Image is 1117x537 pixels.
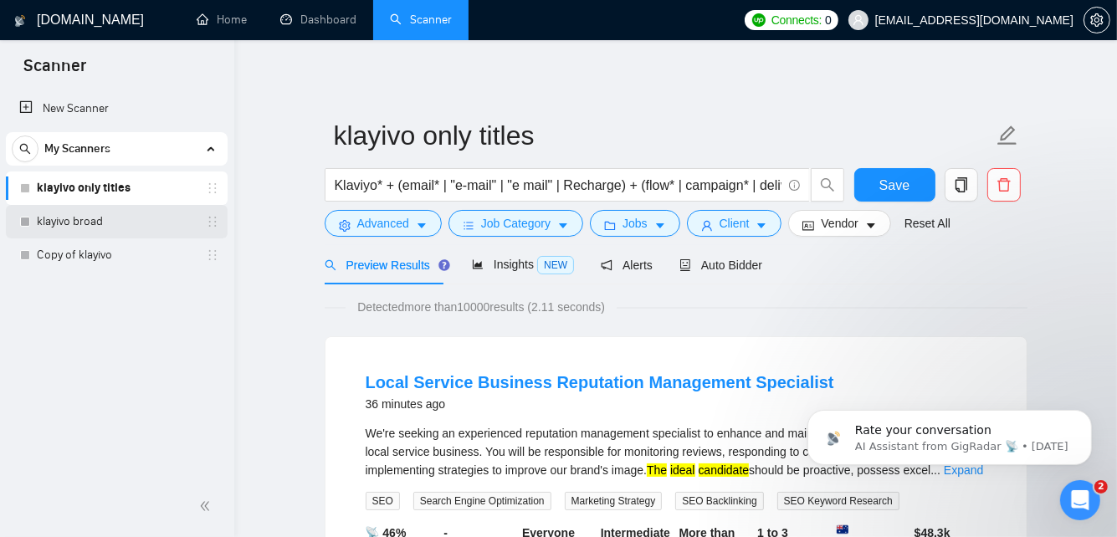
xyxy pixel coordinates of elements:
[537,256,574,274] span: NEW
[437,258,452,273] div: Tooltip anchor
[865,219,877,232] span: caret-down
[472,258,484,270] span: area-chart
[789,180,800,191] span: info-circle
[416,219,428,232] span: caret-down
[366,373,834,391] a: Local Service Business Reputation Management Specialist
[987,168,1021,202] button: delete
[357,214,409,233] span: Advanced
[752,13,766,27] img: upwork-logo.png
[481,214,551,233] span: Job Category
[1084,13,1110,27] a: setting
[335,175,781,196] input: Search Freelance Jobs...
[945,177,977,192] span: copy
[654,219,666,232] span: caret-down
[37,205,196,238] a: klayivo broad
[557,219,569,232] span: caret-down
[601,259,612,271] span: notification
[197,13,247,27] a: homeHome
[997,125,1018,146] span: edit
[782,375,1117,492] iframe: Intercom notifications message
[604,219,616,232] span: folder
[206,248,219,262] span: holder
[945,168,978,202] button: copy
[6,92,228,125] li: New Scanner
[448,210,583,237] button: barsJob Categorycaret-down
[390,13,452,27] a: searchScanner
[14,8,26,34] img: logo
[44,132,110,166] span: My Scanners
[670,463,695,477] mark: ideal
[699,463,750,477] mark: candidate
[325,259,336,271] span: search
[623,214,648,233] span: Jobs
[802,219,814,232] span: idcard
[37,238,196,272] a: Copy of klayivo
[565,492,663,510] span: Marketing Strategy
[19,92,214,125] a: New Scanner
[10,54,100,89] span: Scanner
[346,298,617,316] span: Detected more than 10000 results (2.11 seconds)
[206,215,219,228] span: holder
[647,463,667,477] mark: The
[679,258,762,272] span: Auto Bidder
[1094,480,1108,494] span: 2
[334,115,993,156] input: Scanner name...
[413,492,551,510] span: Search Engine Optimization
[12,136,38,162] button: search
[904,214,950,233] a: Reset All
[280,13,356,27] a: dashboardDashboard
[339,219,351,232] span: setting
[879,175,909,196] span: Save
[1060,480,1100,520] iframe: Intercom live chat
[720,214,750,233] span: Client
[206,182,219,195] span: holder
[788,210,890,237] button: idcardVendorcaret-down
[771,11,822,29] span: Connects:
[679,259,691,271] span: robot
[325,258,445,272] span: Preview Results
[1084,7,1110,33] button: setting
[988,177,1020,192] span: delete
[811,168,844,202] button: search
[675,492,763,510] span: SEO Backlinking
[37,171,196,205] a: klayivo only titles
[777,492,899,510] span: SEO Keyword Research
[472,258,574,271] span: Insights
[325,210,442,237] button: settingAdvancedcaret-down
[853,14,864,26] span: user
[812,177,843,192] span: search
[1084,13,1109,27] span: setting
[199,498,216,514] span: double-left
[6,132,228,272] li: My Scanners
[13,143,38,155] span: search
[837,524,848,535] img: 🇦🇺
[366,424,986,479] div: We're seeking an experienced reputation management specialist to enhance and maintain the online ...
[366,394,834,414] div: 36 minutes ago
[756,219,767,232] span: caret-down
[687,210,782,237] button: userClientcaret-down
[821,214,858,233] span: Vendor
[590,210,680,237] button: folderJobscaret-down
[366,492,400,510] span: SEO
[825,11,832,29] span: 0
[463,219,474,232] span: bars
[701,219,713,232] span: user
[854,168,935,202] button: Save
[601,258,653,272] span: Alerts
